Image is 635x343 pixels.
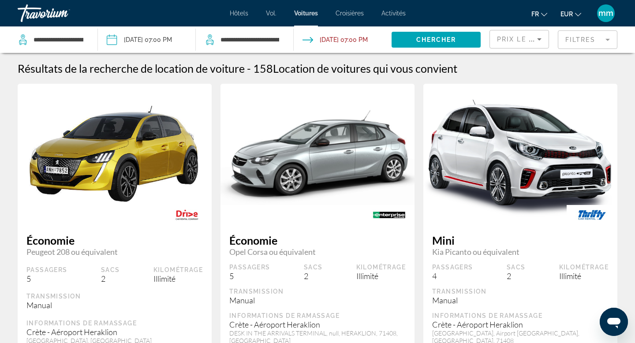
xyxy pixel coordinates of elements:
[229,320,406,329] div: Crète - Aéroport Heraklion
[18,106,212,203] img: primary.png
[229,312,406,320] div: Informations de ramassage
[229,295,406,305] div: Manual
[600,308,628,336] iframe: Bouton de lancement de la fenêtre de messagerie
[432,312,609,320] div: Informations de ramassage
[229,287,406,295] div: Transmission
[432,247,609,257] span: Kia Picanto ou équivalent
[364,205,415,225] img: ENTERPRISE
[26,274,67,283] div: 5
[303,26,368,53] button: Drop-off date: Oct 27, 2025 07:00 PM
[273,62,457,75] span: Location de voitures qui vous convient
[432,263,473,271] div: Passagers
[161,205,212,225] img: DRIVE S.A.
[416,36,456,43] span: Chercher
[559,263,609,271] div: Kilométrage
[229,263,270,271] div: Passagers
[392,32,481,48] button: Chercher
[356,263,406,271] div: Kilométrage
[153,266,203,274] div: Kilométrage
[594,4,617,22] button: Menu utilisateur
[26,234,203,247] span: Économie
[560,7,581,20] button: Changer de devise
[253,62,457,75] h2: 158
[153,274,203,283] div: Illimité
[26,292,203,300] div: Transmission
[230,10,248,17] a: Hôtels
[18,2,106,25] a: Travorium
[304,263,323,271] div: Sacs
[432,295,609,305] div: Manual
[567,205,617,225] img: THRIFTY
[247,62,251,75] span: -
[26,319,203,327] div: Informations de ramassage
[229,271,270,281] div: 5
[304,271,323,281] div: 2
[531,11,539,18] font: fr
[558,30,617,49] button: Filter
[381,10,406,17] a: Activités
[18,62,245,75] h1: Résultats de la recherche de location de voiture
[432,320,609,329] div: Crète - Aéroport Heraklion
[336,10,364,17] a: Croisières
[294,10,318,17] a: Voitures
[356,271,406,281] div: Illimité
[229,247,406,257] span: Opel Corsa ou équivalent
[26,327,203,337] div: Crète - Aéroport Heraklion
[107,26,172,53] button: Pickup date: Oct 22, 2025 07:00 PM
[101,266,120,274] div: Sacs
[423,78,617,230] img: primary.png
[507,263,526,271] div: Sacs
[26,300,203,310] div: Manual
[559,271,609,281] div: Illimité
[220,104,415,205] img: primary.png
[531,7,547,20] button: Changer de langue
[560,11,573,18] font: EUR
[101,274,120,283] div: 2
[26,266,67,274] div: Passagers
[432,271,473,281] div: 4
[507,271,526,281] div: 2
[266,10,276,17] a: Vol.
[432,234,609,247] span: Mini
[229,234,406,247] span: Économie
[497,36,566,43] span: Prix ​​le plus bas
[26,247,203,257] span: Peugeot 208 ou équivalent
[497,34,542,45] mat-select: Sort by
[432,287,609,295] div: Transmission
[598,8,613,18] font: mm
